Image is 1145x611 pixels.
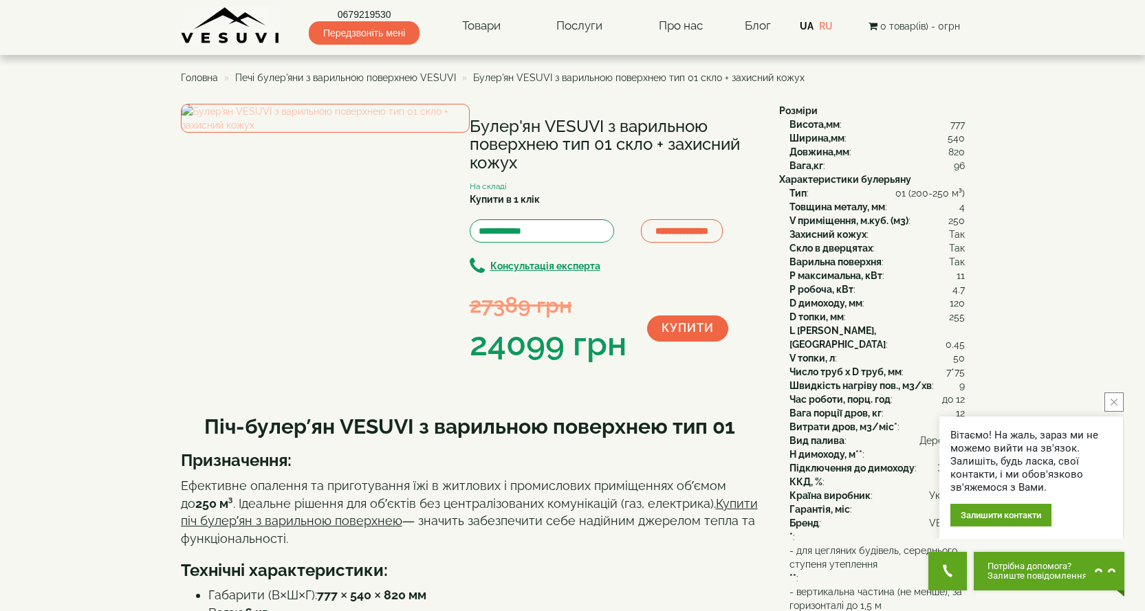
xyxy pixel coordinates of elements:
b: Вид палива [789,435,844,446]
b: L [PERSON_NAME], [GEOGRAPHIC_DATA] [789,325,886,350]
b: Технічні характеристики: [181,560,388,580]
span: - для цегляних будівель, середнього ступеня утеплення [789,544,965,571]
div: : [789,310,965,324]
div: : [789,296,965,310]
b: 250 м³ [195,496,233,511]
span: 255 [949,310,965,324]
a: Блог [745,19,771,32]
div: 24099 грн [470,321,626,368]
a: UA [800,21,814,32]
div: Залишити контакти [950,504,1051,526]
img: Булер'ян VESUVI з варильною поверхнею тип 01 скло + захисний кожух [181,104,470,133]
span: Так [949,255,965,269]
div: Вітаємо! На жаль, зараз ми не можемо вийти на зв'язок. Залишіть, будь ласка, свої контакти, і ми ... [950,429,1112,494]
b: Консультація експерта [490,260,600,271]
div: : [789,365,965,379]
span: Передзвоніть мені [309,21,419,45]
b: V приміщення, м.куб. (м3) [789,215,908,226]
p: Ефективне опалення та приготування їжі в житлових і промислових приміщеннях об’ємом до . Ідеальне... [181,477,759,548]
div: : [789,159,965,173]
span: Деревина [919,434,965,447]
div: : [789,227,965,241]
div: : [789,406,965,420]
a: Послуги [543,10,616,42]
div: 27389 грн [470,289,626,320]
b: Розміри [779,105,818,116]
h1: Булер'ян VESUVI з варильною поверхнею тип 01 скло + захисний кожух [470,118,759,172]
div: : [789,434,965,447]
div: : [789,461,965,475]
a: Товари [448,10,514,42]
b: Час роботи, порц. год [789,394,891,405]
div: : [789,502,965,516]
div: : [789,200,965,214]
b: Країна виробник [789,490,871,501]
b: Варильна поверхня [789,256,882,267]
div: : [789,447,965,461]
div: : [789,186,965,200]
b: Ширина,мм [789,133,844,144]
span: 540 [948,131,965,145]
div: : [789,269,965,282]
b: Вага,кг [789,160,823,171]
div: : [789,530,965,544]
div: : [789,255,965,269]
span: 120 [950,296,965,310]
b: D топки, мм [789,311,844,322]
a: 0679219530 [309,8,419,21]
b: P робоча, кВт [789,284,853,295]
span: 0.45 [946,337,965,351]
span: 0 товар(ів) - 0грн [880,21,960,32]
b: P максимальна, кВт [789,270,882,281]
span: 820 [948,145,965,159]
span: 01 (200-250 м³) [895,186,965,200]
b: H димоходу, м** [789,449,862,460]
div: : [789,392,965,406]
b: Підключення до димоходу [789,463,915,474]
div: : [789,351,965,365]
div: : [789,241,965,255]
div: : [789,282,965,296]
div: : [789,420,965,434]
span: Так [949,241,965,255]
span: 4 [959,200,965,214]
span: 250 [948,214,965,227]
span: 777 [950,118,965,131]
a: Про нас [645,10,717,42]
div: : [789,145,965,159]
div: : [789,489,965,502]
div: : [789,214,965,227]
b: Товщина металу, мм [789,201,885,212]
b: 777 × 540 × 820 мм [317,588,426,602]
span: Заднє [937,461,965,475]
a: Головна [181,72,218,83]
b: Тип [789,188,807,199]
b: Витрати дров, м3/міс* [789,421,897,432]
span: Залиште повідомлення [988,571,1087,581]
span: Потрібна допомога? [988,562,1087,571]
div: : [789,324,965,351]
b: V топки, л [789,353,835,364]
span: Україна [929,489,965,502]
div: : [789,379,965,392]
span: Так [949,227,965,241]
b: D димоходу, мм [789,298,862,309]
span: 50 [953,351,965,365]
div: : [789,516,965,530]
b: Висота,мм [789,119,840,130]
b: Характеристики булерьяну [779,174,911,185]
label: Купити в 1 клік [470,192,540,206]
div: : [789,131,965,145]
div: : [789,118,965,131]
button: Chat button [974,552,1124,590]
a: Печі булер'яни з варильною поверхнею VESUVI [235,72,456,83]
b: Вага порції дров, кг [789,408,882,419]
b: Захисний кожух [789,229,866,240]
img: content [181,7,281,45]
button: Get Call button [928,552,967,590]
span: 96 [954,159,965,173]
b: Піч-булер’ян VESUVI з варильною поверхнею тип 01 [204,414,735,438]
